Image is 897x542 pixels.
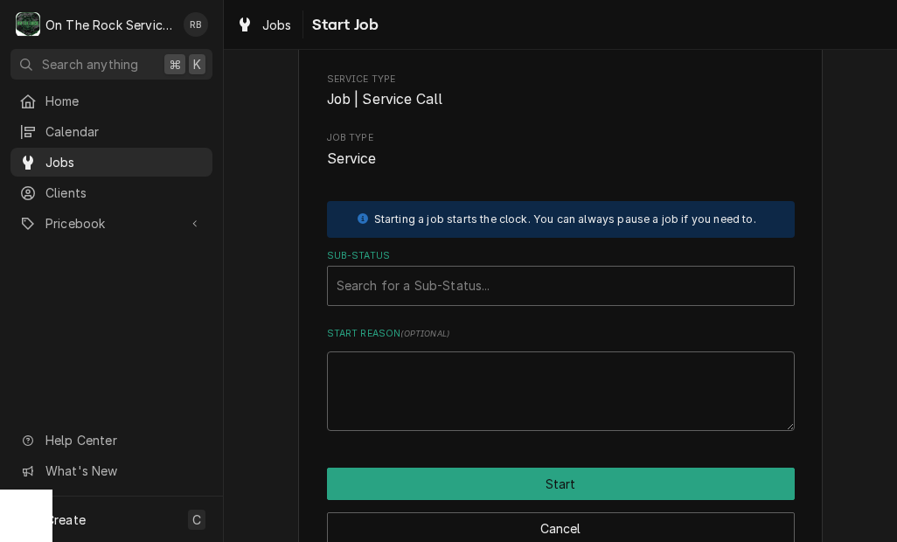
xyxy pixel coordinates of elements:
[327,249,795,263] label: Sub-Status
[45,92,204,110] span: Home
[169,55,181,73] span: ⌘
[327,131,795,169] div: Job Type
[327,150,377,167] span: Service
[184,12,208,37] div: RB
[184,12,208,37] div: Ray Beals's Avatar
[327,468,795,500] div: Button Group Row
[45,153,204,171] span: Jobs
[16,12,40,37] div: O
[10,49,212,80] button: Search anything⌘K
[262,16,292,34] span: Jobs
[307,13,379,37] span: Start Job
[45,512,86,527] span: Create
[10,426,212,455] a: Go to Help Center
[327,149,795,170] span: Job Type
[327,249,795,306] div: Sub-Status
[45,214,177,233] span: Pricebook
[45,184,204,202] span: Clients
[10,456,212,485] a: Go to What's New
[400,329,449,338] span: ( optional )
[45,16,174,34] div: On The Rock Services
[10,209,212,238] a: Go to Pricebook
[327,73,795,87] span: Service Type
[374,212,756,227] div: Starting a job starts the clock. You can always pause a job if you need to.
[327,73,795,110] div: Service Type
[42,55,138,73] span: Search anything
[327,327,795,341] label: Start Reason
[327,131,795,145] span: Job Type
[192,511,201,529] span: C
[16,12,40,37] div: On The Rock Services's Avatar
[327,468,795,500] button: Start
[45,122,204,141] span: Calendar
[10,117,212,146] a: Calendar
[45,462,202,480] span: What's New
[10,148,212,177] a: Jobs
[10,87,212,115] a: Home
[327,327,795,430] div: Start Reason
[10,178,212,207] a: Clients
[45,431,202,449] span: Help Center
[229,10,299,39] a: Jobs
[327,89,795,110] span: Service Type
[327,91,443,108] span: Job | Service Call
[193,55,201,73] span: K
